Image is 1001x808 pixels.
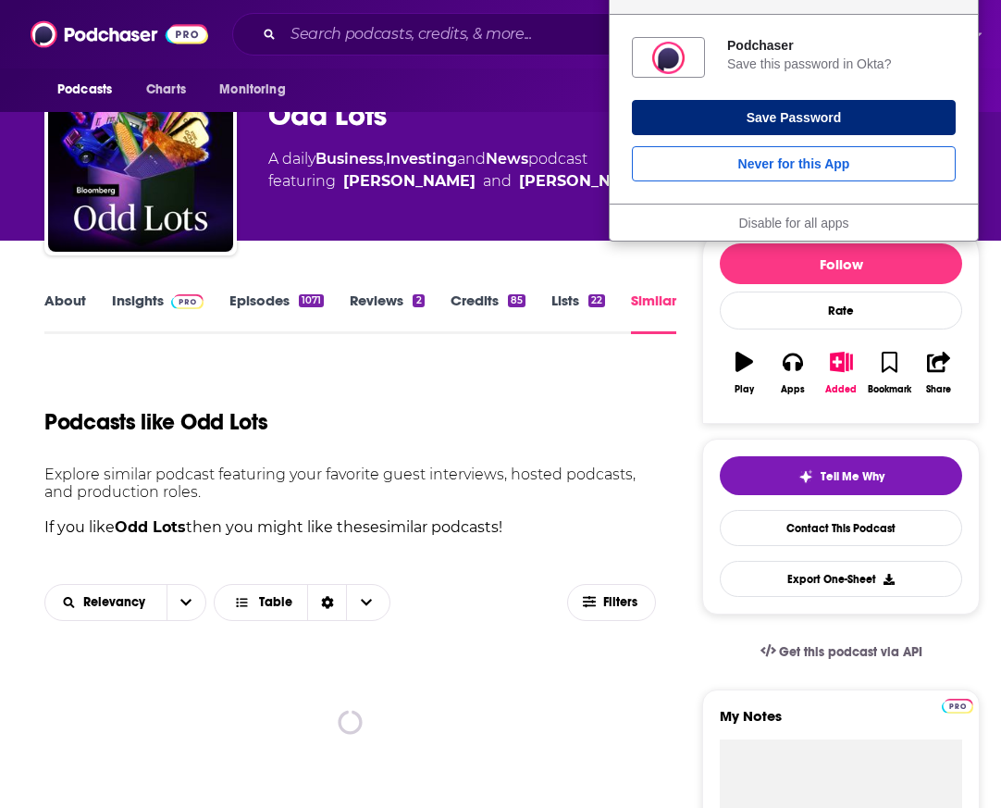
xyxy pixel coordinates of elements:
a: InsightsPodchaser Pro [112,292,204,334]
a: Investing [386,150,457,168]
img: Podchaser Pro [171,294,204,309]
a: Lists22 [551,292,605,334]
a: Contact This Podcast [720,510,962,546]
img: qoOjlAAAAAZJREFUAwCkr0U0CvWwlAAAAABJRU5ErkJggg== [652,42,685,74]
a: [PERSON_NAME] [343,170,476,193]
div: Podchaser [727,37,956,54]
span: and [483,170,512,193]
a: News [486,150,528,168]
span: , [383,150,386,168]
span: Get this podcast via API [779,644,922,660]
a: Charts [134,72,197,107]
a: About [44,292,86,334]
div: 22 [588,294,605,307]
button: open menu [44,72,136,107]
a: Get this podcast via API [746,629,938,675]
button: Bookmark [866,340,914,406]
img: Odd Lots [48,67,233,252]
span: Relevancy [83,596,152,609]
div: Save this password in Okta? [727,56,956,72]
label: My Notes [720,707,962,740]
span: Tell Me Why [821,469,884,484]
div: A daily podcast [268,148,651,193]
img: tell me why sparkle [798,469,813,484]
p: Explore similar podcast featuring your favorite guest interviews, hosted podcasts, and production... [44,466,656,501]
a: Disable for all apps [738,216,848,230]
div: Search podcasts, credits, & more... [232,13,823,56]
span: and [457,150,486,168]
button: tell me why sparkleTell Me Why [720,456,962,495]
button: Play [720,340,768,406]
a: Business [315,150,383,168]
span: Podcasts [57,77,112,103]
button: Apps [769,340,817,406]
div: Share [926,384,951,395]
button: Save Password [632,100,956,135]
p: If you like then you might like these similar podcasts ! [44,516,656,540]
div: 2 [413,294,424,307]
span: featuring [268,170,651,193]
a: Episodes1071 [229,292,324,334]
div: Sort Direction [307,585,346,620]
a: [PERSON_NAME] [519,170,651,193]
span: Charts [146,77,186,103]
img: Podchaser - Follow, Share and Rate Podcasts [31,17,208,52]
button: Share [914,340,962,406]
button: Export One-Sheet [720,561,962,597]
div: Rate [720,292,962,329]
img: Podchaser Pro [942,699,974,714]
div: Play [735,384,754,395]
button: Choose View [214,584,391,621]
input: Search podcasts, credits, & more... [283,19,665,49]
div: Bookmark [868,384,911,395]
button: open menu [167,585,205,620]
span: Filters [603,596,640,609]
div: 85 [508,294,525,307]
strong: Odd Lots [115,518,186,536]
a: Credits85 [451,292,525,334]
h2: Choose List sort [44,584,206,621]
a: Similar [631,292,676,334]
div: Apps [781,384,805,395]
span: Table [259,596,292,609]
div: Added [825,384,857,395]
button: Added [817,340,865,406]
span: Monitoring [219,77,285,103]
a: Pro website [942,696,974,714]
button: open menu [206,72,309,107]
h1: Podcasts like Odd Lots [44,408,267,436]
a: Reviews2 [350,292,424,334]
button: Filters [567,584,656,621]
button: open menu [45,596,167,609]
button: Follow [720,243,962,284]
div: 1071 [299,294,324,307]
button: Never for this App [632,146,956,181]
